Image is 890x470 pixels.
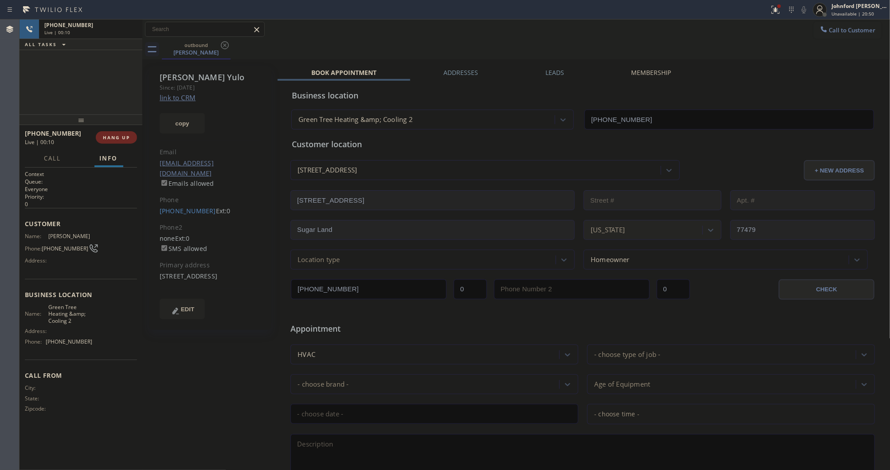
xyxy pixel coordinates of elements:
[160,223,261,233] div: Phone2
[779,279,874,300] button: CHECK
[160,147,261,157] div: Email
[25,170,137,178] h1: Context
[145,22,264,36] input: Search
[96,131,137,144] button: HANG UP
[290,190,575,210] input: Address
[160,299,205,319] button: EDIT
[25,257,48,264] span: Address:
[25,233,48,239] span: Name:
[25,219,137,228] span: Customer
[829,26,876,34] span: Call to Customer
[443,68,478,77] label: Addresses
[594,349,660,360] div: - choose type of job -
[163,42,230,48] div: outbound
[163,48,230,56] div: [PERSON_NAME]
[292,90,874,102] div: Business location
[160,207,216,215] a: [PHONE_NUMBER]
[160,159,214,177] a: [EMAIL_ADDRESS][DOMAIN_NAME]
[161,245,167,251] input: SMS allowed
[545,68,564,77] label: Leads
[584,190,721,210] input: Street #
[25,395,48,402] span: State:
[20,39,74,50] button: ALL TASKS
[44,21,93,29] span: [PHONE_NUMBER]
[298,165,357,176] div: [STREET_ADDRESS]
[298,115,413,125] div: Green Tree Heating &amp; Cooling 2
[25,185,137,193] p: Everyone
[48,233,92,239] span: [PERSON_NAME]
[25,384,48,391] span: City:
[814,22,882,39] button: Call to Customer
[216,207,231,215] span: Ext: 0
[730,220,875,240] input: ZIP
[298,255,340,265] div: Location type
[584,110,874,129] input: Phone Number
[454,279,487,299] input: Ext.
[160,82,261,93] div: Since: [DATE]
[94,150,123,167] button: Info
[25,328,48,334] span: Address:
[298,379,349,389] div: - choose brand -
[25,200,137,208] p: 0
[831,11,874,17] span: Unavailable | 20:50
[25,290,137,299] span: Business location
[291,279,447,299] input: Phone Number
[160,195,261,205] div: Phone
[42,245,88,252] span: [PHONE_NUMBER]
[25,405,48,412] span: Zipcode:
[39,150,67,167] button: Call
[181,306,194,313] span: EDIT
[25,310,48,317] span: Name:
[163,39,230,59] div: Francis Yulo
[804,160,875,180] button: + NEW ADDRESS
[25,338,46,345] span: Phone:
[25,41,57,47] span: ALL TASKS
[25,245,42,252] span: Phone:
[594,410,639,418] span: - choose time -
[292,138,874,150] div: Customer location
[46,338,92,345] span: [PHONE_NUMBER]
[175,234,190,243] span: Ext: 0
[161,180,167,186] input: Emails allowed
[44,29,70,35] span: Live | 00:10
[298,349,315,360] div: HVAC
[25,371,137,380] span: Call From
[160,179,214,188] label: Emails allowed
[591,255,630,265] div: Homeowner
[730,190,875,210] input: Apt. #
[657,279,690,299] input: Ext. 2
[311,68,376,77] label: Book Appointment
[25,138,54,146] span: Live | 00:10
[25,178,137,185] h2: Queue:
[48,304,92,324] span: Green Tree Heating &amp; Cooling 2
[160,93,196,102] a: link to CRM
[798,4,810,16] button: Mute
[160,72,261,82] div: [PERSON_NAME] Yulo
[160,113,205,133] button: copy
[290,220,575,240] input: City
[103,134,130,141] span: HANG UP
[160,234,261,254] div: none
[631,68,671,77] label: Membership
[831,2,887,10] div: Johnford [PERSON_NAME]
[160,271,261,282] div: [STREET_ADDRESS]
[160,244,207,253] label: SMS allowed
[160,260,261,270] div: Primary address
[25,129,81,137] span: [PHONE_NUMBER]
[594,379,650,389] div: Age of Equipment
[494,279,650,299] input: Phone Number 2
[25,193,137,200] h2: Priority:
[290,404,578,424] input: - choose date -
[44,154,61,162] span: Call
[100,154,118,162] span: Info
[290,323,484,335] span: Appointment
